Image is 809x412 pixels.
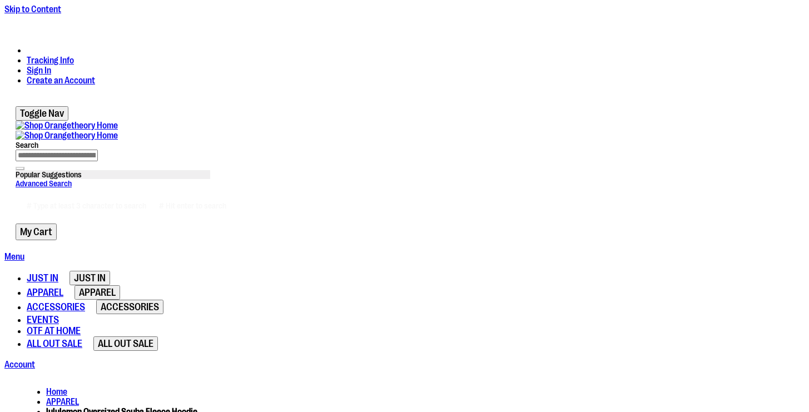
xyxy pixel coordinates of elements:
[16,167,24,170] button: Search
[27,325,81,336] span: OTF AT HOME
[16,170,210,179] div: Popular Suggestions
[4,360,35,370] a: Account
[27,76,95,86] a: Create an Account
[27,66,51,76] a: Sign In
[16,131,118,141] img: Shop Orangetheory
[20,226,52,237] span: My Cart
[4,14,805,37] div: Promotional banner
[27,338,82,349] span: ALL OUT SALE
[27,314,59,325] span: EVENTS
[20,108,64,119] span: Toggle Nav
[16,121,118,131] img: Shop Orangetheory
[27,301,85,312] span: ACCESSORIES
[16,179,72,188] a: Advanced Search
[27,272,58,284] span: JUST IN
[4,4,61,14] a: Skip to Content
[74,272,106,284] span: JUST IN
[451,14,477,24] a: Details
[16,141,38,150] span: Search
[27,56,74,66] a: Tracking Info
[79,287,116,298] span: APPAREL
[16,224,57,240] button: My Cart
[27,287,63,298] span: APPAREL
[332,14,477,24] p: FREE Shipping, orders over $150.
[46,397,79,407] a: APPAREL
[4,252,24,262] a: Menu
[159,201,226,210] span: # Hit enter to search
[27,201,146,210] span: # Type at least 3 character to search
[101,301,159,312] span: ACCESSORIES
[98,338,153,349] span: ALL OUT SALE
[46,387,67,397] a: Home
[16,106,68,121] button: Toggle Nav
